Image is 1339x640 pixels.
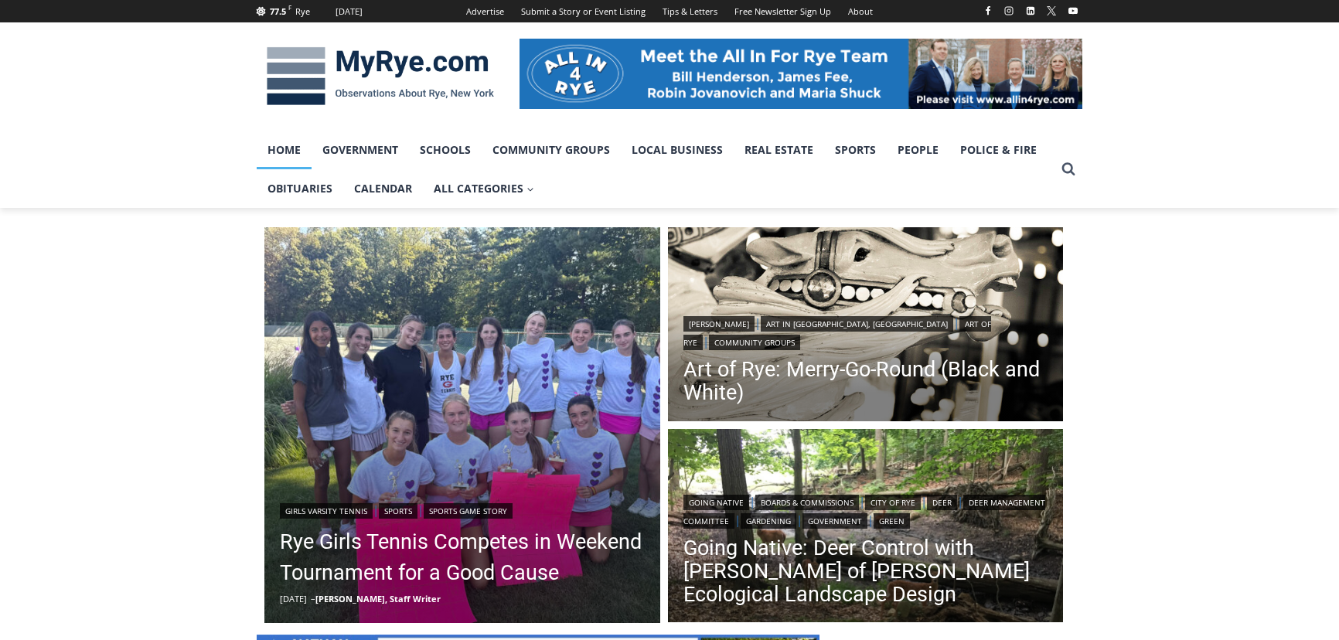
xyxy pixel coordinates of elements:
a: Read More Going Native: Deer Control with Missy Fabel of Missy Fabel Ecological Landscape Design [668,429,1064,627]
span: – [311,593,315,604]
span: 77.5 [270,5,286,17]
a: Community Groups [482,131,621,169]
a: Deer [927,495,957,510]
a: Obituaries [257,169,343,208]
img: [PHOTO: Merry-Go-Round (Black and White). Lights blur in the background as the horses spin. By Jo... [668,227,1064,425]
div: | | | [683,313,1048,350]
img: All in for Rye [520,39,1082,108]
a: Read More Art of Rye: Merry-Go-Round (Black and White) [668,227,1064,425]
a: Sports [824,131,887,169]
a: Read More Rye Girls Tennis Competes in Weekend Tournament for a Good Cause [264,227,660,623]
a: YouTube [1064,2,1082,20]
div: [DATE] [336,5,363,19]
a: [PERSON_NAME] [683,316,755,332]
a: Boards & Commissions [755,495,859,510]
a: [PERSON_NAME], Staff Writer [315,593,441,604]
a: Calendar [343,169,423,208]
a: Green [874,513,910,529]
a: Local Business [621,131,734,169]
a: Home [257,131,312,169]
img: (PHOTO: The top Rye Girls Varsity Tennis team poses after the Georgia Williams Memorial Scholarsh... [264,227,660,623]
a: X [1042,2,1061,20]
button: View Search Form [1055,155,1082,183]
a: Going Native: Deer Control with [PERSON_NAME] of [PERSON_NAME] Ecological Landscape Design [683,536,1048,606]
a: Gardening [741,513,796,529]
div: Rye [295,5,310,19]
nav: Primary Navigation [257,131,1055,209]
a: Government [802,513,867,529]
a: Art in [GEOGRAPHIC_DATA], [GEOGRAPHIC_DATA] [761,316,953,332]
a: Girls Varsity Tennis [280,503,373,519]
a: All Categories [423,169,545,208]
a: Instagram [1000,2,1018,20]
a: Real Estate [734,131,824,169]
a: Community Groups [709,335,800,350]
a: People [887,131,949,169]
a: Facebook [979,2,997,20]
a: Government [312,131,409,169]
div: | | [280,500,645,519]
a: City of Rye [865,495,921,510]
a: Sports Game Story [424,503,513,519]
a: Schools [409,131,482,169]
a: Going Native [683,495,749,510]
div: | | | | | | | [683,492,1048,529]
a: Rye Girls Tennis Competes in Weekend Tournament for a Good Cause [280,526,645,588]
a: Sports [379,503,417,519]
span: All Categories [434,180,534,197]
a: Linkedin [1021,2,1040,20]
time: [DATE] [280,593,307,604]
a: Art of Rye: Merry-Go-Round (Black and White) [683,358,1048,404]
img: MyRye.com [257,36,504,117]
img: (PHOTO: Deer in the Rye Marshlands Conservancy. File photo. 2017.) [668,429,1064,627]
span: F [288,3,291,12]
a: Police & Fire [949,131,1048,169]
